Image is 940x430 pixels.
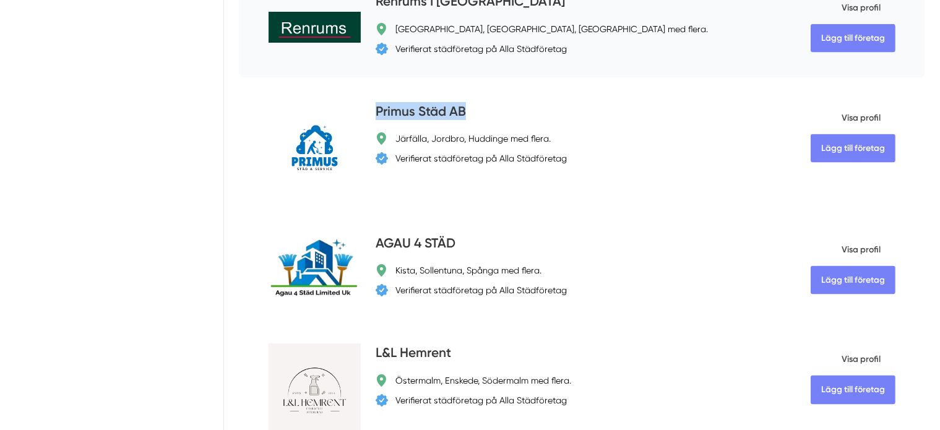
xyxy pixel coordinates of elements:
[811,343,881,376] span: Visa profil
[376,102,466,123] h4: Primus Städ AB
[395,152,567,165] div: Verifierat städföretag på Alla Städföretag
[811,134,895,163] : Lägg till företag
[395,284,567,296] div: Verifierat städföretag på Alla Städföretag
[269,238,361,299] img: AGAU 4 STÄD
[395,132,551,145] div: Järfälla, Jordbro, Huddinge med flera.
[811,266,895,295] : Lägg till företag
[811,24,895,53] : Lägg till företag
[395,43,567,55] div: Verifierat städföretag på Alla Städföretag
[811,234,881,266] span: Visa profil
[269,102,361,194] img: Primus Städ AB
[395,394,567,406] div: Verifierat städföretag på Alla Städföretag
[376,343,451,364] h4: L&L Hemrent
[395,264,541,277] div: Kista, Sollentuna, Spånga med flera.
[395,23,709,35] div: [GEOGRAPHIC_DATA], [GEOGRAPHIC_DATA], [GEOGRAPHIC_DATA] med flera.
[376,234,455,254] h4: AGAU 4 STÄD
[395,374,571,387] div: Östermalm, Enskede, Södermalm med flera.
[811,102,881,134] span: Visa profil
[269,12,361,43] img: Renrums I Sverige
[811,376,895,404] : Lägg till företag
